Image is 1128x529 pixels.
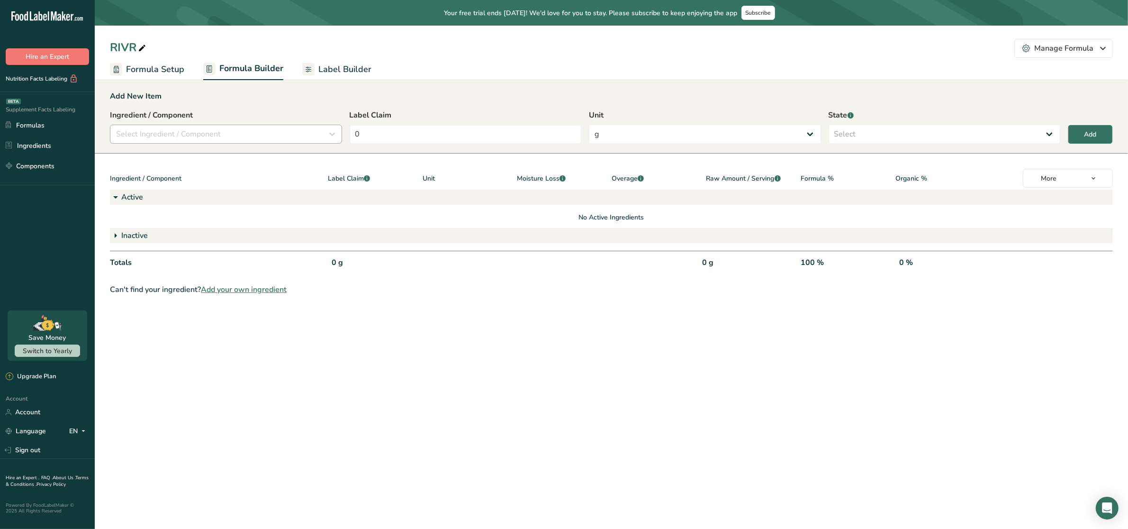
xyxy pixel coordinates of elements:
span: Overage [612,173,644,183]
div: Powered By FoodLabelMaker © 2025 All Rights Reserved [6,502,89,514]
div: Formula % [801,169,891,190]
a: Language [6,423,46,439]
div: EN [69,426,89,437]
a: Formula Setup [110,59,184,80]
label: Unit [589,109,821,121]
div: 0 % [895,257,989,276]
a: About Us . [53,474,75,481]
a: FAQ . [41,474,53,481]
span: Add your own ingredient [201,284,287,295]
a: Formula Builder [203,58,283,81]
div: Upgrade Plan [6,372,56,382]
span: Select Ingredient / Component [116,128,221,140]
a: Hire an Expert . [6,474,39,481]
span: Moisture Loss [517,173,566,183]
a: Label Builder [302,59,371,80]
div: Open Intercom Messenger [1096,497,1119,520]
label: State [829,109,1061,121]
label: Label Claim [350,109,582,121]
div: Can't find your ingredient? [110,284,1113,295]
span: Formula Setup [126,63,184,76]
div: Organic % [895,169,985,190]
div: BETA [6,99,21,104]
span: Subscribe [746,9,771,17]
div: Add [1084,129,1097,139]
a: Privacy Policy [36,481,66,488]
div: Inactive [110,228,1113,243]
button: More [1023,169,1113,188]
label: Ingredient / Component [110,109,342,121]
span: Label Claim [328,173,370,183]
span: Label Builder [318,63,371,76]
div: RIVR [110,39,148,56]
div: Manage Formula [1022,43,1105,54]
div: No Active Ingredients [110,212,1113,222]
div: Save Money [29,333,66,343]
span: Formula Builder [219,62,283,75]
div: Totals [110,257,323,276]
button: Add [1068,125,1113,144]
button: Manage Formula [1014,39,1113,58]
button: Hire an Expert [6,48,89,65]
button: Switch to Yearly [15,345,80,357]
span: Raw Amount / Serving [706,173,781,183]
div: 0 g [699,257,793,276]
div: 100 % [797,257,891,276]
div: Active [110,190,1113,205]
div: Unit [423,169,513,190]
div: Ingredient / Component [110,169,323,190]
span: Your free trial ends [DATE]! We'd love for you to stay. Please subscribe to keep enjoying the app [444,8,738,18]
span: Switch to Yearly [23,347,72,356]
div: Add New Item [110,91,1113,102]
div: 0 g [328,257,422,276]
a: Terms & Conditions . [6,474,89,488]
button: Select Ingredient / Component [110,125,342,144]
span: More [1041,174,1056,183]
button: Subscribe [741,6,775,20]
